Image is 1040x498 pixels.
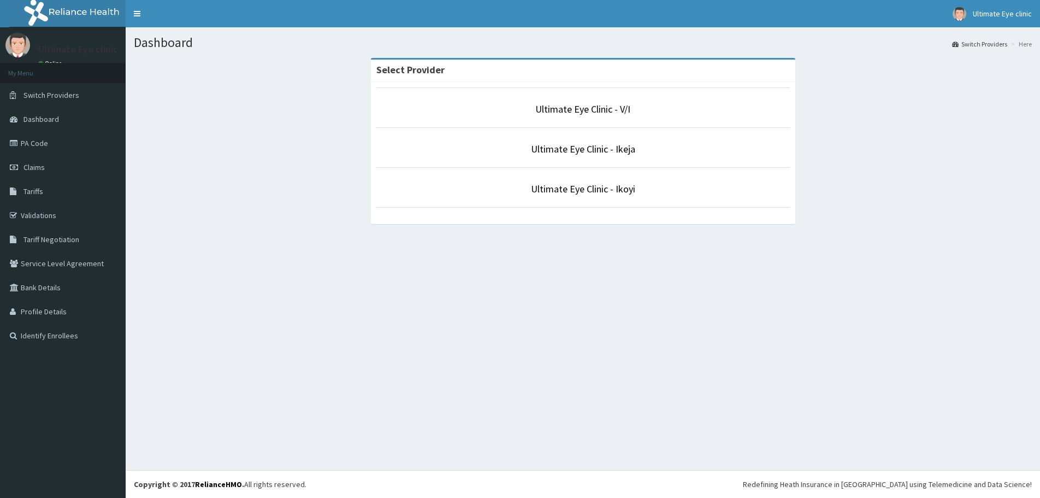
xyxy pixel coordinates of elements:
span: Switch Providers [23,90,79,100]
span: Tariffs [23,186,43,196]
strong: Select Provider [376,63,445,76]
a: Switch Providers [952,39,1007,49]
li: Here [1008,39,1032,49]
p: Ultimate Eye clinic [38,44,118,54]
span: Dashboard [23,114,59,124]
a: Ultimate Eye Clinic - V/I [535,103,630,115]
a: Ultimate Eye Clinic - Ikeja [531,143,635,155]
div: Redefining Heath Insurance in [GEOGRAPHIC_DATA] using Telemedicine and Data Science! [743,479,1032,490]
span: Tariff Negotiation [23,235,79,244]
a: RelianceHMO [195,479,242,489]
h1: Dashboard [134,36,1032,50]
img: User Image [953,7,966,21]
footer: All rights reserved. [126,470,1040,498]
a: Online [38,60,64,67]
img: User Image [5,33,30,57]
a: Ultimate Eye Clinic - Ikoyi [531,183,635,195]
strong: Copyright © 2017 . [134,479,244,489]
span: Ultimate Eye clinic [973,9,1032,19]
span: Claims [23,162,45,172]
